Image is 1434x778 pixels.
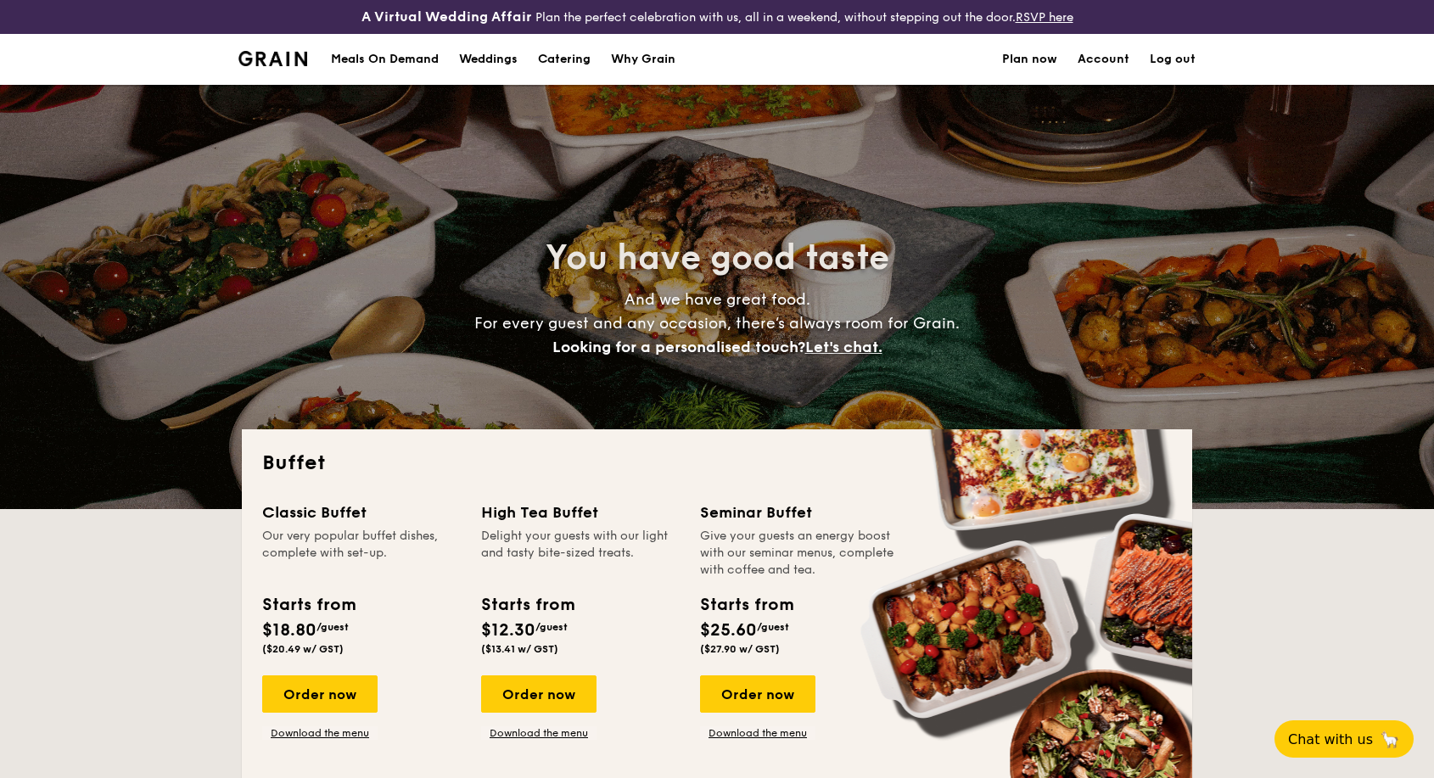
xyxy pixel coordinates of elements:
div: Delight your guests with our light and tasty bite-sized treats. [481,528,680,579]
div: Plan the perfect celebration with us, all in a weekend, without stepping out the door. [239,7,1196,27]
span: You have good taste [546,238,889,278]
a: Download the menu [700,726,815,740]
span: $25.60 [700,620,757,641]
a: Plan now [1002,34,1057,85]
div: Starts from [481,592,574,618]
div: Order now [481,675,597,713]
a: Account [1078,34,1129,85]
span: And we have great food. For every guest and any occasion, there’s always room for Grain. [474,290,960,356]
h2: Buffet [262,450,1172,477]
div: Order now [700,675,815,713]
div: Meals On Demand [331,34,439,85]
span: /guest [757,621,789,633]
span: ($20.49 w/ GST) [262,643,344,655]
div: Why Grain [611,34,675,85]
a: Why Grain [601,34,686,85]
span: $12.30 [481,620,535,641]
span: Looking for a personalised touch? [552,338,805,356]
a: Catering [528,34,601,85]
a: RSVP here [1016,10,1073,25]
a: Download the menu [481,726,597,740]
div: Weddings [459,34,518,85]
span: 🦙 [1380,730,1400,749]
span: $18.80 [262,620,316,641]
button: Chat with us🦙 [1274,720,1414,758]
h1: Catering [538,34,591,85]
img: Grain [238,51,307,66]
div: Classic Buffet [262,501,461,524]
a: Log out [1150,34,1196,85]
div: Our very popular buffet dishes, complete with set-up. [262,528,461,579]
div: Order now [262,675,378,713]
h4: A Virtual Wedding Affair [361,7,532,27]
a: Logotype [238,51,307,66]
span: Let's chat. [805,338,882,356]
span: ($13.41 w/ GST) [481,643,558,655]
span: Chat with us [1288,731,1373,747]
span: /guest [316,621,349,633]
a: Meals On Demand [321,34,449,85]
div: Give your guests an energy boost with our seminar menus, complete with coffee and tea. [700,528,899,579]
a: Download the menu [262,726,378,740]
span: ($27.90 w/ GST) [700,643,780,655]
span: /guest [535,621,568,633]
div: Starts from [262,592,355,618]
div: Starts from [700,592,793,618]
div: Seminar Buffet [700,501,899,524]
div: High Tea Buffet [481,501,680,524]
a: Weddings [449,34,528,85]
